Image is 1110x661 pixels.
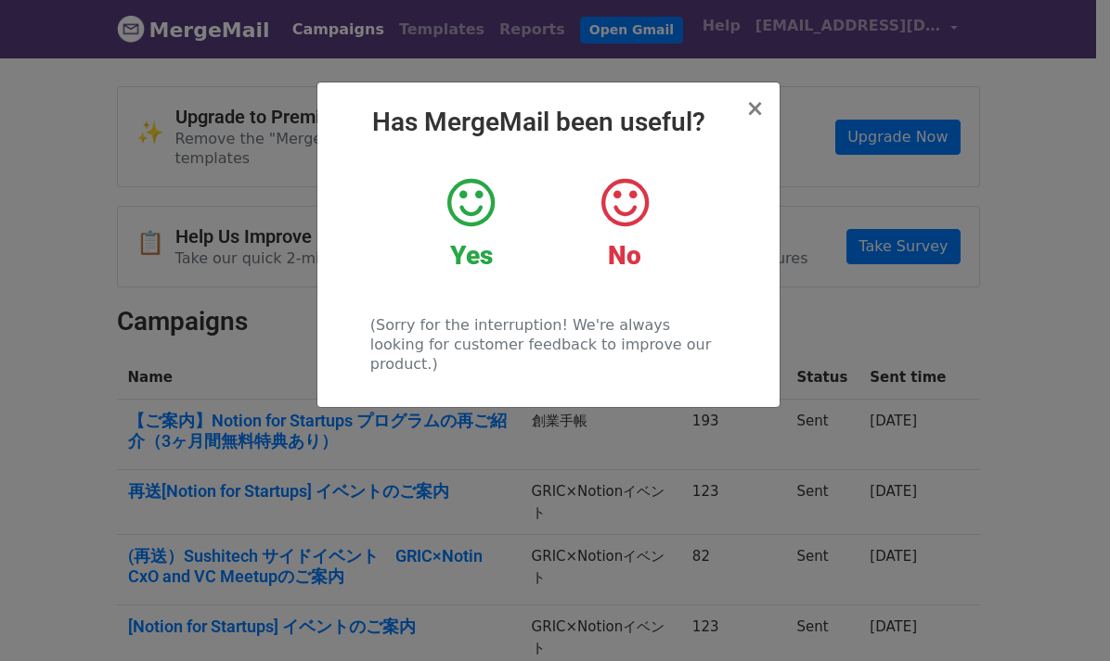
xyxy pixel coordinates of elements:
a: No [561,175,687,272]
a: Yes [408,175,534,272]
span: × [745,95,764,121]
strong: No [608,240,641,271]
button: Close [745,97,764,120]
p: (Sorry for the interruption! We're always looking for customer feedback to improve our product.) [370,315,726,374]
h2: Has MergeMail been useful? [332,107,765,138]
strong: Yes [450,240,493,271]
